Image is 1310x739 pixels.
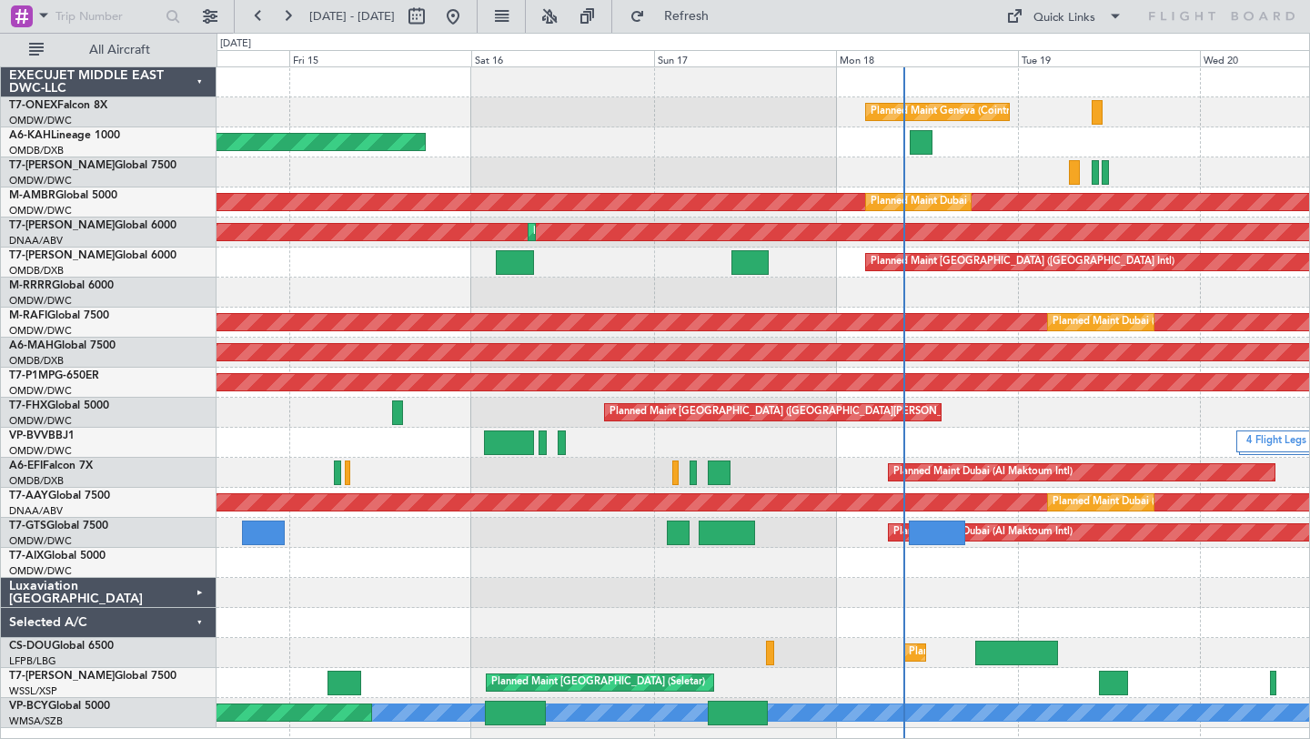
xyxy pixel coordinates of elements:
div: Sat 16 [471,50,653,66]
div: Tue 19 [1018,50,1200,66]
a: M-RAFIGlobal 7500 [9,310,109,321]
a: OMDW/DWC [9,114,72,127]
a: OMDW/DWC [9,324,72,338]
div: Planned Maint [GEOGRAPHIC_DATA] (Seletar) [491,669,705,696]
span: T7-GTS [9,521,46,531]
span: M-RRRR [9,280,52,291]
div: Planned Maint Dubai (Al Maktoum Intl) [893,519,1073,546]
a: LFPB/LBG [9,654,56,668]
div: Planned Maint Geneva (Cointrin) [871,98,1021,126]
a: T7-AAYGlobal 7500 [9,491,110,501]
a: OMDW/DWC [9,204,72,218]
div: Planned Maint [GEOGRAPHIC_DATA] ([GEOGRAPHIC_DATA]) [909,639,1195,666]
span: T7-P1MP [9,370,55,381]
span: T7-[PERSON_NAME] [9,220,115,231]
a: WMSA/SZB [9,714,63,728]
input: Trip Number [55,3,160,30]
a: OMDB/DXB [9,474,64,488]
div: Planned Maint Dubai (Al Maktoum Intl) [533,218,712,246]
a: VP-BCYGlobal 5000 [9,701,110,712]
span: All Aircraft [47,44,192,56]
div: Planned Maint Dubai (Al Maktoum Intl) [1053,309,1232,336]
a: T7-[PERSON_NAME]Global 6000 [9,250,176,261]
span: T7-[PERSON_NAME] [9,671,115,682]
span: M-RAFI [9,310,47,321]
a: OMDW/DWC [9,174,72,187]
span: [DATE] - [DATE] [309,8,395,25]
span: VP-BCY [9,701,48,712]
a: M-AMBRGlobal 5000 [9,190,117,201]
a: A6-MAHGlobal 7500 [9,340,116,351]
span: VP-BVV [9,430,48,441]
a: T7-[PERSON_NAME]Global 7500 [9,160,176,171]
div: Planned Maint [GEOGRAPHIC_DATA] ([GEOGRAPHIC_DATA][PERSON_NAME]) [610,399,979,426]
a: OMDB/DXB [9,354,64,368]
span: A6-MAH [9,340,54,351]
a: T7-P1MPG-650ER [9,370,99,381]
div: Sun 17 [654,50,836,66]
a: VP-BVVBBJ1 [9,430,75,441]
button: All Aircraft [20,35,197,65]
a: OMDW/DWC [9,534,72,548]
div: Planned Maint Dubai (Al Maktoum Intl) [1053,489,1232,516]
div: Fri 15 [289,50,471,66]
div: Planned Maint Dubai (Al Maktoum Intl) [893,459,1073,486]
a: M-RRRRGlobal 6000 [9,280,114,291]
div: Mon 18 [836,50,1018,66]
button: Refresh [621,2,731,31]
span: M-AMBR [9,190,55,201]
a: WSSL/XSP [9,684,57,698]
a: OMDW/DWC [9,444,72,458]
span: Refresh [649,10,725,23]
a: OMDW/DWC [9,384,72,398]
span: A6-EFI [9,461,43,471]
a: DNAA/ABV [9,234,63,248]
a: T7-[PERSON_NAME]Global 6000 [9,220,176,231]
a: T7-AIXGlobal 5000 [9,551,106,562]
span: T7-[PERSON_NAME] [9,160,115,171]
a: DNAA/ABV [9,504,63,518]
a: T7-FHXGlobal 5000 [9,400,109,411]
span: T7-AIX [9,551,44,562]
div: Quick Links [1033,9,1095,27]
a: CS-DOUGlobal 6500 [9,641,114,652]
span: A6-KAH [9,130,51,141]
div: Planned Maint Dubai (Al Maktoum Intl) [871,188,1050,216]
a: A6-EFIFalcon 7X [9,461,93,471]
span: CS-DOU [9,641,52,652]
a: A6-KAHLineage 1000 [9,130,120,141]
span: T7-AAY [9,491,48,501]
span: T7-FHX [9,400,47,411]
a: T7-ONEXFalcon 8X [9,100,107,111]
a: T7-[PERSON_NAME]Global 7500 [9,671,176,682]
a: OMDW/DWC [9,564,72,578]
a: OMDB/DXB [9,264,64,278]
div: [DATE] [220,36,251,52]
a: OMDW/DWC [9,414,72,428]
a: T7-GTSGlobal 7500 [9,521,108,531]
button: Quick Links [997,2,1132,31]
a: OMDB/DXB [9,144,64,157]
span: T7-[PERSON_NAME] [9,250,115,261]
div: Planned Maint [GEOGRAPHIC_DATA] ([GEOGRAPHIC_DATA] Intl) [871,248,1174,276]
span: T7-ONEX [9,100,57,111]
a: OMDW/DWC [9,294,72,308]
